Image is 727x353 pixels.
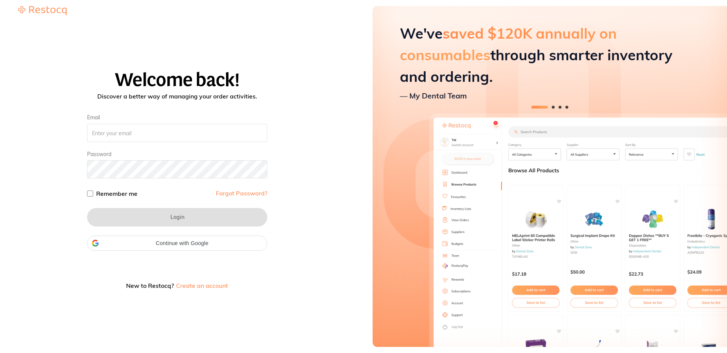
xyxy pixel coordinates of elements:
label: Email [87,114,267,121]
p: New to Restocq? [87,283,267,289]
label: Password [87,151,111,158]
img: Restocq [18,6,67,15]
button: Create an account [175,283,229,289]
span: Continue with Google [102,240,262,246]
img: Restocq preview [373,6,727,347]
h1: Welcome back! [9,70,345,90]
div: Continue with Google [87,236,267,251]
label: Remember me [96,191,137,197]
p: Discover a better way of managing your order activities. [9,93,345,99]
a: Forgot Password? [216,190,267,196]
aside: Hero [373,6,727,347]
button: Login [87,208,267,226]
input: Enter your email [87,124,267,142]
